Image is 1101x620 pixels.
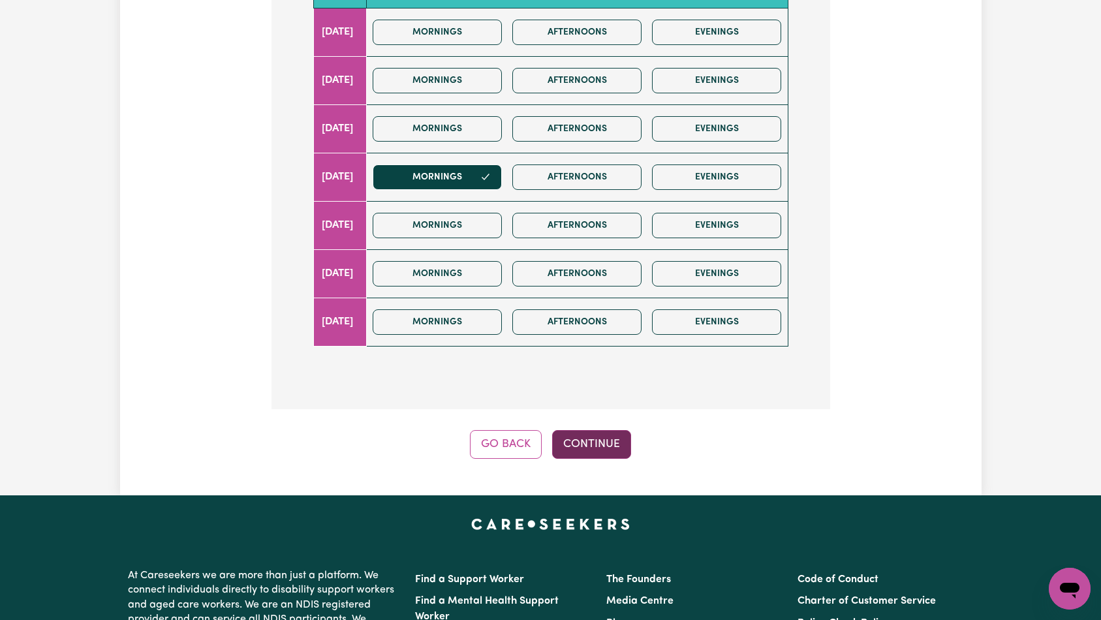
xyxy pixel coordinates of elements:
button: Mornings [373,68,502,93]
td: [DATE] [313,56,367,104]
button: Continue [552,430,631,459]
td: [DATE] [313,298,367,346]
td: [DATE] [313,8,367,56]
button: Afternoons [512,261,642,287]
a: Media Centre [606,596,674,606]
td: [DATE] [313,201,367,249]
a: Charter of Customer Service [798,596,936,606]
button: Afternoons [512,164,642,190]
button: Mornings [373,309,502,335]
button: Evenings [652,309,781,335]
button: Mornings [373,213,502,238]
button: Afternoons [512,68,642,93]
td: [DATE] [313,104,367,153]
button: Evenings [652,261,781,287]
button: Mornings [373,20,502,45]
button: Evenings [652,20,781,45]
a: Careseekers home page [471,519,630,529]
td: [DATE] [313,153,367,201]
button: Afternoons [512,116,642,142]
a: Code of Conduct [798,574,878,585]
button: Mornings [373,261,502,287]
button: Afternoons [512,309,642,335]
button: Evenings [652,116,781,142]
button: Afternoons [512,20,642,45]
a: Find a Support Worker [415,574,524,585]
a: The Founders [606,574,671,585]
iframe: Button to launch messaging window [1049,568,1091,610]
button: Go Back [470,430,542,459]
button: Evenings [652,68,781,93]
button: Mornings [373,116,502,142]
button: Evenings [652,213,781,238]
button: Mornings [373,164,502,190]
td: [DATE] [313,249,367,298]
button: Evenings [652,164,781,190]
button: Afternoons [512,213,642,238]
